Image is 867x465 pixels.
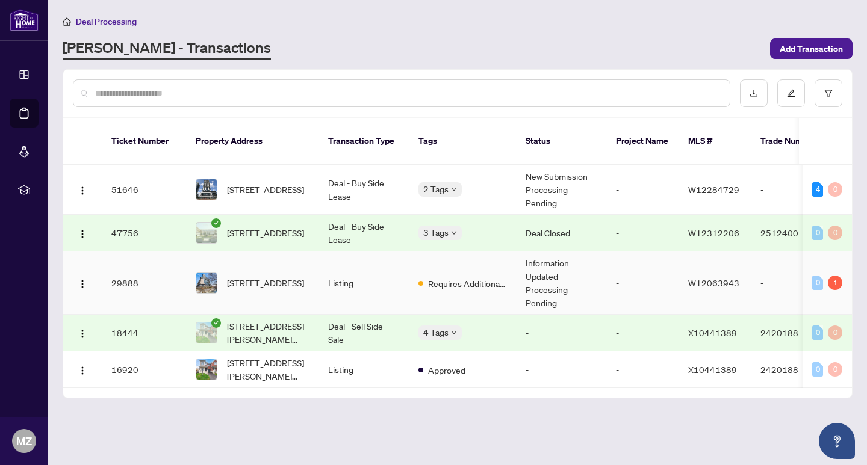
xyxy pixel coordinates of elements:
span: home [63,17,71,26]
span: 3 Tags [423,226,449,239]
button: Open asap [819,423,855,459]
td: Deal - Buy Side Lease [319,165,409,215]
img: logo [10,9,39,31]
span: MZ [16,433,32,449]
span: down [451,186,457,192]
button: download [740,79,768,107]
img: thumbnail-img [196,273,217,293]
span: down [451,330,457,336]
div: 0 [812,226,823,240]
td: - [751,251,835,315]
td: 47756 [102,215,186,251]
button: filter [815,79,842,107]
span: 2 Tags [423,182,449,196]
div: 0 [812,325,823,340]
span: down [451,230,457,236]
div: 0 [812,362,823,377]
span: edit [787,89,795,97]
td: - [606,251,679,315]
span: W12284729 [688,184,739,195]
th: MLS # [679,118,751,165]
span: Add Transaction [780,39,843,58]
td: 16920 [102,351,186,388]
td: Deal Closed [516,215,606,251]
img: thumbnail-img [196,322,217,343]
td: Deal - Buy Side Lease [319,215,409,251]
td: 51646 [102,165,186,215]
img: Logo [78,279,87,289]
span: [STREET_ADDRESS] [227,276,304,289]
img: thumbnail-img [196,223,217,243]
th: Project Name [606,118,679,165]
button: Add Transaction [770,38,853,59]
th: Tags [409,118,516,165]
th: Ticket Number [102,118,186,165]
span: X10441389 [688,327,737,338]
td: - [606,315,679,351]
div: 0 [812,276,823,290]
td: - [516,351,606,388]
th: Property Address [186,118,319,165]
img: thumbnail-img [196,179,217,200]
div: 0 [828,362,842,377]
td: - [516,315,606,351]
td: 29888 [102,251,186,315]
td: Information Updated - Processing Pending [516,251,606,315]
span: [STREET_ADDRESS][PERSON_NAME][PERSON_NAME] [227,356,309,383]
span: Deal Processing [76,16,137,27]
button: edit [777,79,805,107]
div: 0 [828,182,842,197]
span: [STREET_ADDRESS][PERSON_NAME][PERSON_NAME] [227,319,309,346]
button: Logo [73,223,92,242]
div: 4 [812,182,823,197]
td: 2420188 [751,315,835,351]
span: check-circle [211,218,221,228]
td: 18444 [102,315,186,351]
span: X10441389 [688,364,737,375]
td: Listing [319,351,409,388]
span: check-circle [211,318,221,328]
span: 4 Tags [423,325,449,339]
th: Transaction Type [319,118,409,165]
td: - [751,165,835,215]
td: - [606,215,679,251]
span: [STREET_ADDRESS] [227,226,304,239]
span: W12063943 [688,277,739,288]
span: filter [824,89,833,97]
img: Logo [78,366,87,375]
td: 2420188 [751,351,835,388]
button: Logo [73,360,92,379]
td: - [606,351,679,388]
td: New Submission - Processing Pending [516,165,606,215]
span: [STREET_ADDRESS] [227,183,304,196]
td: Deal - Sell Side Sale [319,315,409,351]
td: 2512400 [751,215,835,251]
button: Logo [73,273,92,292]
td: Listing [319,251,409,315]
img: Logo [78,329,87,339]
button: Logo [73,323,92,342]
span: download [750,89,758,97]
img: Logo [78,186,87,196]
div: 0 [828,226,842,240]
span: Requires Additional Docs [428,277,506,290]
span: W12312206 [688,227,739,238]
a: [PERSON_NAME] - Transactions [63,38,271,60]
th: Trade Number [751,118,835,165]
div: 1 [828,276,842,290]
img: Logo [78,229,87,239]
td: - [606,165,679,215]
th: Status [516,118,606,165]
img: thumbnail-img [196,359,217,380]
div: 0 [828,325,842,340]
span: Approved [428,363,465,377]
button: Logo [73,180,92,199]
